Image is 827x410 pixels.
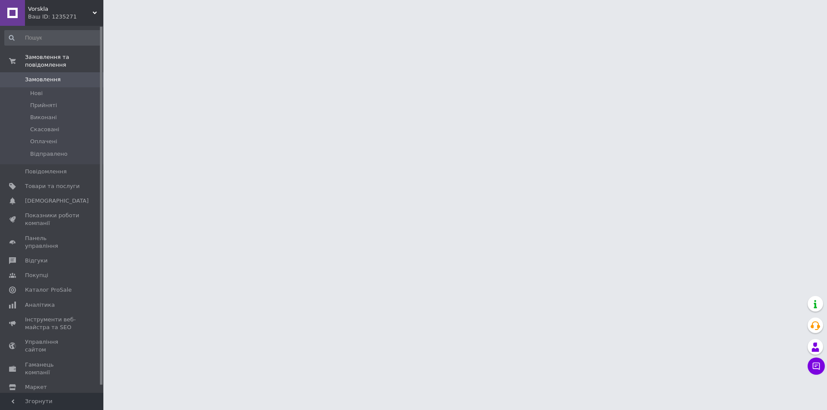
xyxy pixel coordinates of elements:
[28,5,93,13] span: Vorskla
[30,89,43,97] span: Нові
[25,301,55,309] span: Аналітика
[25,257,47,265] span: Відгуки
[30,102,57,109] span: Прийняті
[25,53,103,69] span: Замовлення та повідомлення
[25,286,72,294] span: Каталог ProSale
[25,76,61,83] span: Замовлення
[25,234,80,250] span: Панель управління
[4,30,102,46] input: Пошук
[30,114,57,121] span: Виконані
[30,138,57,145] span: Оплачені
[25,383,47,391] span: Маркет
[25,361,80,376] span: Гаманець компанії
[808,358,825,375] button: Чат з покупцем
[25,271,48,279] span: Покупці
[25,212,80,227] span: Показники роботи компанії
[25,168,67,176] span: Повідомлення
[25,316,80,331] span: Інструменти веб-майстра та SEO
[30,126,59,133] span: Скасовані
[30,150,68,158] span: Відправлено
[25,197,89,205] span: [DEMOGRAPHIC_DATA]
[28,13,103,21] div: Ваш ID: 1235271
[25,182,80,190] span: Товари та послуги
[25,338,80,354] span: Управління сайтом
